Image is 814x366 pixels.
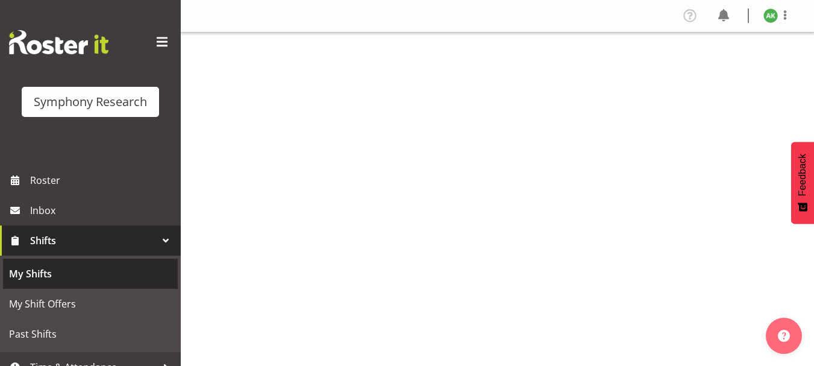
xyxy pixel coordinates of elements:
[791,142,814,224] button: Feedback - Show survey
[3,319,178,349] a: Past Shifts
[778,330,790,342] img: help-xxl-2.png
[9,265,172,283] span: My Shifts
[3,259,178,289] a: My Shifts
[30,171,175,189] span: Roster
[30,232,157,250] span: Shifts
[763,8,778,23] img: amit-kumar11606.jpg
[797,154,808,196] span: Feedback
[9,325,172,343] span: Past Shifts
[30,201,175,219] span: Inbox
[34,93,147,111] div: Symphony Research
[9,30,108,54] img: Rosterit website logo
[9,295,172,313] span: My Shift Offers
[3,289,178,319] a: My Shift Offers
